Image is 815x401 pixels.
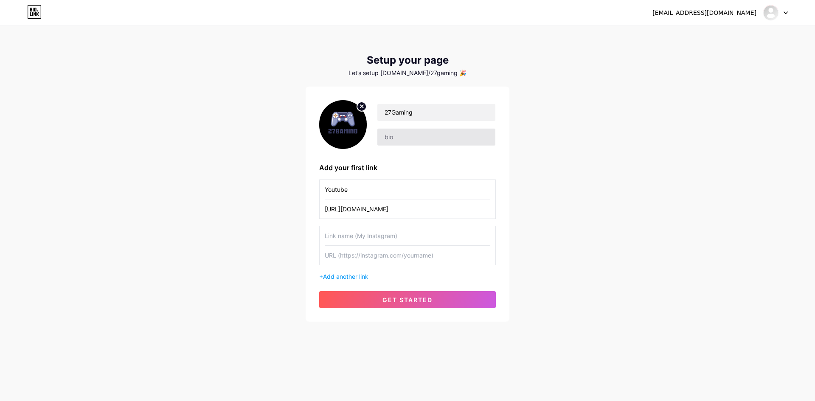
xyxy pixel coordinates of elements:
[377,129,495,146] input: bio
[652,8,756,17] div: [EMAIL_ADDRESS][DOMAIN_NAME]
[323,273,368,280] span: Add another link
[325,180,490,199] input: Link name (My Instagram)
[325,246,490,265] input: URL (https://instagram.com/yourname)
[319,291,496,308] button: get started
[306,54,509,66] div: Setup your page
[377,104,495,121] input: Your name
[325,199,490,219] input: URL (https://instagram.com/yourname)
[763,5,779,21] img: Nguyễn Sinh
[319,163,496,173] div: Add your first link
[382,296,433,303] span: get started
[319,272,496,281] div: +
[319,100,367,149] img: profile pic
[306,70,509,76] div: Let’s setup [DOMAIN_NAME]/27gaming 🎉
[325,226,490,245] input: Link name (My Instagram)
